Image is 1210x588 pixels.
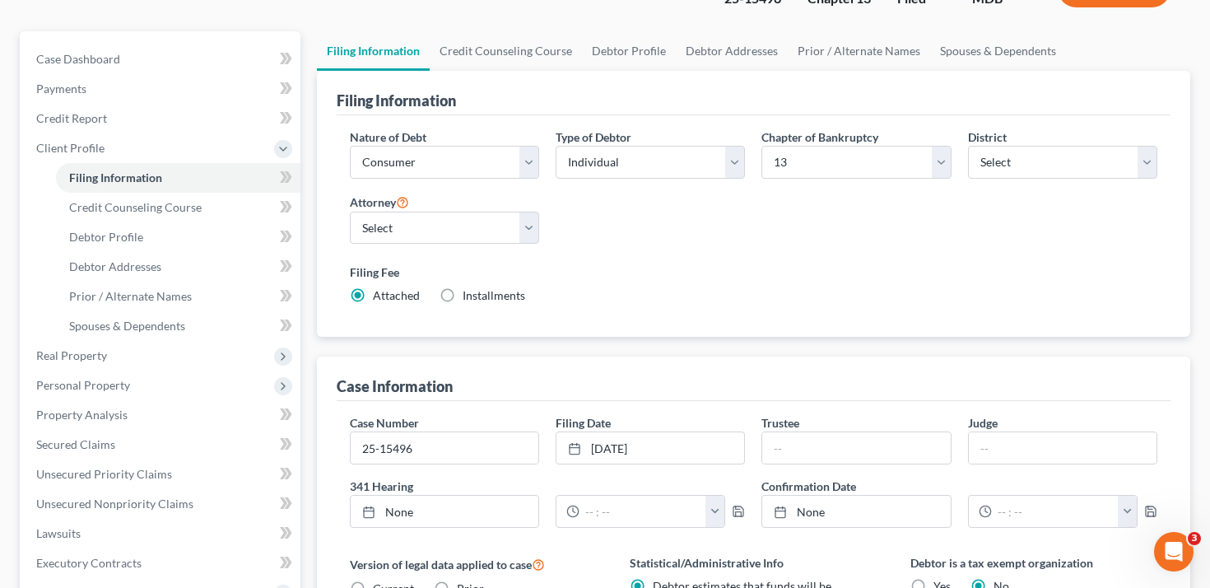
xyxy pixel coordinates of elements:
a: Lawsuits [23,519,300,548]
a: Spouses & Dependents [930,31,1066,71]
span: Installments [463,288,525,302]
span: Unsecured Nonpriority Claims [36,497,193,511]
label: Case Number [350,414,419,432]
span: Property Analysis [36,408,128,422]
a: Debtor Addresses [676,31,788,71]
a: Debtor Profile [582,31,676,71]
span: Attached [373,288,420,302]
a: [DATE] [556,432,744,464]
label: Trustee [761,414,799,432]
span: Lawsuits [36,526,81,540]
iframe: Intercom notifications message [881,428,1210,544]
a: Prior / Alternate Names [788,31,930,71]
label: Chapter of Bankruptcy [761,128,878,146]
span: Credit Report [36,111,107,125]
span: Filing Information [69,170,162,184]
span: Debtor Profile [69,230,143,244]
label: Nature of Debt [350,128,426,146]
a: None [762,496,950,527]
input: -- [762,432,950,464]
div: Case Information [337,376,453,396]
a: Payments [23,74,300,104]
a: None [351,496,538,527]
label: Judge [968,414,998,432]
a: Prior / Alternate Names [56,282,300,311]
a: Property Analysis [23,400,300,430]
span: 3 [1188,532,1201,545]
span: Credit Counseling Course [69,200,202,214]
label: 341 Hearing [342,478,754,495]
span: Real Property [36,348,107,362]
label: Filing Fee [350,264,1158,281]
span: Executory Contracts [36,556,142,570]
a: Case Dashboard [23,44,300,74]
span: Personal Property [36,378,130,392]
label: Filing Date [556,414,611,432]
a: Debtor Addresses [56,252,300,282]
a: Credit Counseling Course [56,193,300,222]
input: -- : -- [579,496,706,527]
span: Unsecured Priority Claims [36,467,172,481]
a: Secured Claims [23,430,300,460]
span: Prior / Alternate Names [69,289,192,303]
a: Executory Contracts [23,548,300,578]
span: Spouses & Dependents [69,319,185,333]
a: Credit Counseling Course [430,31,582,71]
label: Type of Debtor [556,128,631,146]
div: Filing Information [337,91,456,110]
input: Enter case number... [351,432,538,464]
a: Credit Report [23,104,300,133]
a: Filing Information [56,163,300,193]
label: District [968,128,1007,146]
label: Statistical/Administrative Info [630,554,877,572]
span: Secured Claims [36,437,115,451]
a: Unsecured Nonpriority Claims [23,489,300,519]
span: Payments [36,82,86,96]
label: Attorney [350,192,409,212]
a: Filing Information [317,31,430,71]
a: Unsecured Priority Claims [23,460,300,489]
label: Version of legal data applied to case [350,554,598,574]
iframe: Intercom live chat [1154,532,1194,572]
label: Confirmation Date [753,478,1166,495]
span: Client Profile [36,141,105,155]
span: Debtor Addresses [69,259,161,273]
a: Spouses & Dependents [56,311,300,341]
a: Debtor Profile [56,222,300,252]
span: Case Dashboard [36,52,120,66]
label: Debtor is a tax exempt organization [910,554,1158,572]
